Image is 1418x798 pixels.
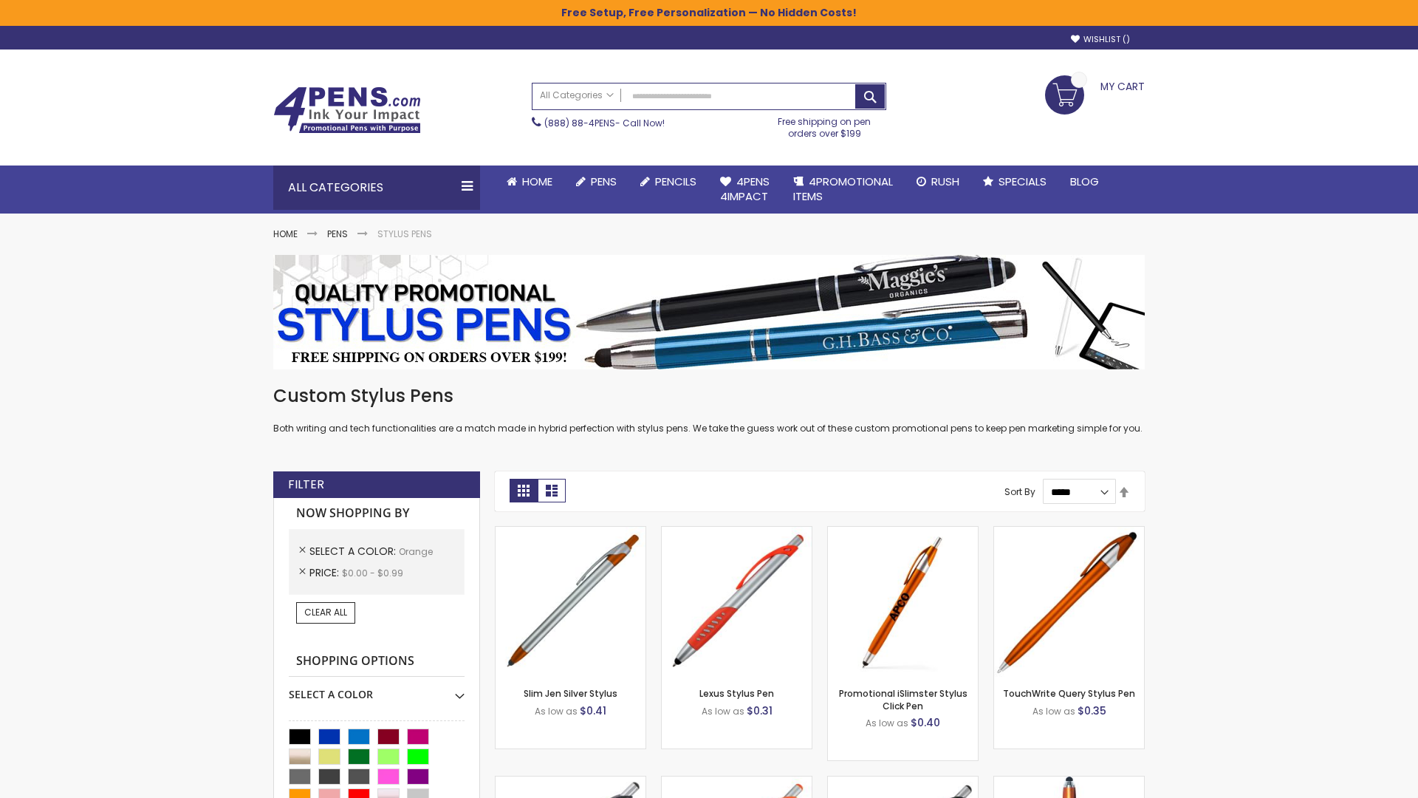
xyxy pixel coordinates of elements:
[793,174,893,204] span: 4PROMOTIONAL ITEMS
[535,705,578,717] span: As low as
[524,687,617,700] a: Slim Jen Silver Stylus
[522,174,552,189] span: Home
[309,544,399,559] span: Select A Color
[496,527,645,677] img: Slim Jen Silver Stylus-Orange
[702,705,744,717] span: As low as
[905,166,971,198] a: Rush
[994,776,1144,788] a: TouchWrite Command Stylus Pen-Orange
[273,166,480,210] div: All Categories
[999,174,1047,189] span: Specials
[866,717,908,729] span: As low as
[309,565,342,580] span: Price
[994,527,1144,677] img: TouchWrite Query Stylus Pen-Orange
[540,89,614,101] span: All Categories
[399,545,433,558] span: Orange
[1003,687,1135,700] a: TouchWrite Query Stylus Pen
[289,498,465,529] strong: Now Shopping by
[495,166,564,198] a: Home
[781,166,905,214] a: 4PROMOTIONALITEMS
[532,83,621,108] a: All Categories
[510,479,538,502] strong: Grid
[1032,705,1075,717] span: As low as
[828,526,978,539] a: Promotional iSlimster Stylus Click Pen-Orange
[708,166,781,214] a: 4Pens4impact
[994,526,1144,539] a: TouchWrite Query Stylus Pen-Orange
[327,228,348,240] a: Pens
[496,526,645,539] a: Slim Jen Silver Stylus-Orange
[288,477,324,493] strong: Filter
[662,526,812,539] a: Lexus Stylus Pen-Orange
[655,174,696,189] span: Pencils
[720,174,770,204] span: 4Pens 4impact
[1070,174,1099,189] span: Blog
[296,602,355,623] a: Clear All
[971,166,1058,198] a: Specials
[628,166,708,198] a: Pencils
[273,384,1145,408] h1: Custom Stylus Pens
[1058,166,1111,198] a: Blog
[931,174,959,189] span: Rush
[289,646,465,678] strong: Shopping Options
[662,527,812,677] img: Lexus Stylus Pen-Orange
[1004,485,1035,498] label: Sort By
[564,166,628,198] a: Pens
[496,776,645,788] a: Boston Stylus Pen-Orange
[747,703,773,718] span: $0.31
[273,86,421,134] img: 4Pens Custom Pens and Promotional Products
[763,110,887,140] div: Free shipping on pen orders over $199
[1071,34,1130,45] a: Wishlist
[580,703,606,718] span: $0.41
[662,776,812,788] a: Boston Silver Stylus Pen-Orange
[911,715,940,730] span: $0.40
[304,606,347,618] span: Clear All
[828,527,978,677] img: Promotional iSlimster Stylus Click Pen-Orange
[273,255,1145,369] img: Stylus Pens
[1078,703,1106,718] span: $0.35
[289,677,465,702] div: Select A Color
[342,567,403,579] span: $0.00 - $0.99
[828,776,978,788] a: Lexus Metallic Stylus Pen-Orange
[273,384,1145,435] div: Both writing and tech functionalities are a match made in hybrid perfection with stylus pens. We ...
[699,687,774,700] a: Lexus Stylus Pen
[544,117,665,129] span: - Call Now!
[839,687,967,712] a: Promotional iSlimster Stylus Click Pen
[591,174,617,189] span: Pens
[377,228,432,240] strong: Stylus Pens
[273,228,298,240] a: Home
[544,117,615,129] a: (888) 88-4PENS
